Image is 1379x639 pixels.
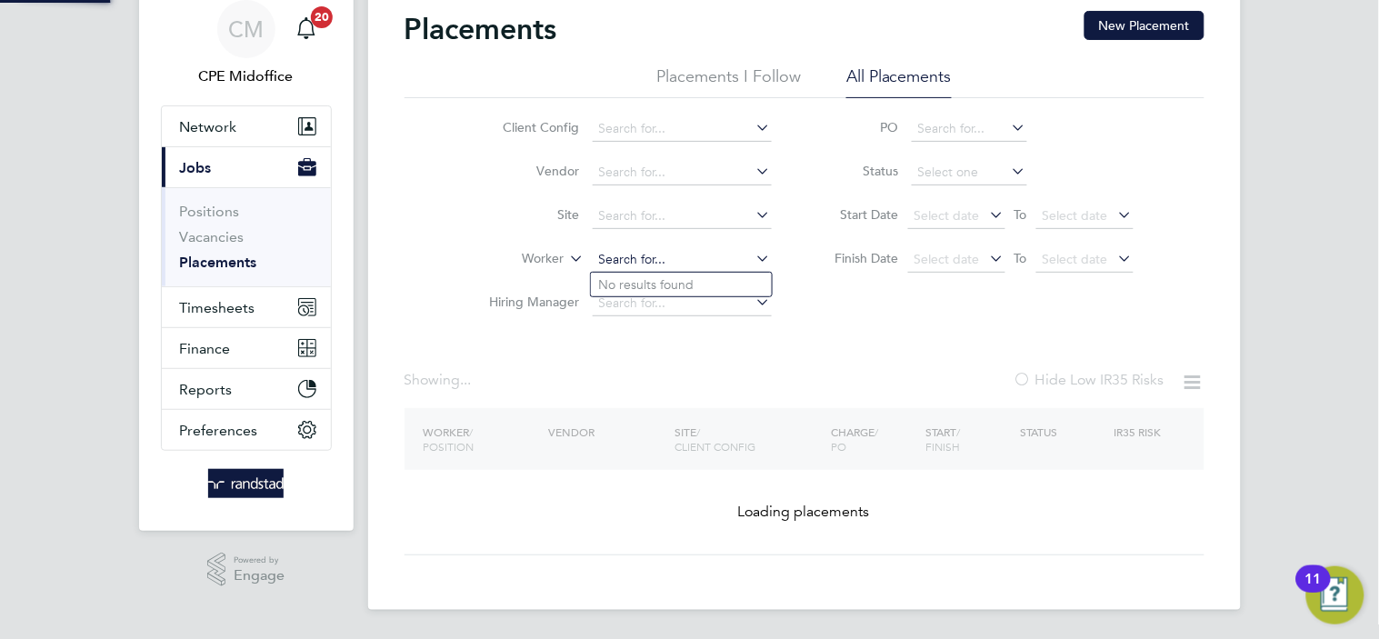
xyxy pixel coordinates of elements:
label: PO [817,119,899,135]
div: Showing [405,371,475,390]
input: Search for... [912,116,1027,142]
button: Timesheets [162,287,331,327]
label: Worker [460,250,565,268]
label: Hiring Manager [475,294,580,310]
button: New Placement [1084,11,1204,40]
span: Reports [180,381,233,398]
button: Jobs [162,147,331,187]
span: Network [180,118,237,135]
input: Select one [912,160,1027,185]
span: Select date [914,251,980,267]
button: Reports [162,369,331,409]
img: randstad-logo-retina.png [208,469,284,498]
span: Finance [180,340,231,357]
button: Open Resource Center, 11 new notifications [1306,566,1364,624]
span: 20 [311,6,333,28]
input: Search for... [593,204,772,229]
span: Engage [234,568,285,584]
span: CPE Midoffice [161,65,332,87]
label: Hide Low IR35 Risks [1014,371,1164,389]
div: 11 [1305,579,1322,603]
span: Select date [914,207,980,224]
h2: Placements [405,11,557,47]
input: Search for... [593,160,772,185]
li: All Placements [846,65,952,98]
input: Search for... [593,291,772,316]
span: CM [228,17,264,41]
a: Placements [180,254,257,271]
div: Jobs [162,187,331,286]
span: Timesheets [180,299,255,316]
a: Go to home page [161,469,332,498]
button: Network [162,106,331,146]
li: Placements I Follow [656,65,801,98]
label: Status [817,163,899,179]
label: Client Config [475,119,580,135]
input: Search for... [593,116,772,142]
a: Powered byEngage [207,553,285,587]
li: No results found [591,273,772,296]
label: Finish Date [817,250,899,266]
label: Start Date [817,206,899,223]
label: Site [475,206,580,223]
span: ... [461,371,472,389]
a: Vacancies [180,228,245,245]
span: To [1009,246,1033,270]
span: Select date [1043,251,1108,267]
button: Finance [162,328,331,368]
span: Powered by [234,553,285,568]
label: Vendor [475,163,580,179]
a: Positions [180,203,240,220]
span: Jobs [180,159,212,176]
input: Search for... [593,247,772,273]
span: To [1009,203,1033,226]
button: Preferences [162,410,331,450]
span: Preferences [180,422,258,439]
span: Select date [1043,207,1108,224]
